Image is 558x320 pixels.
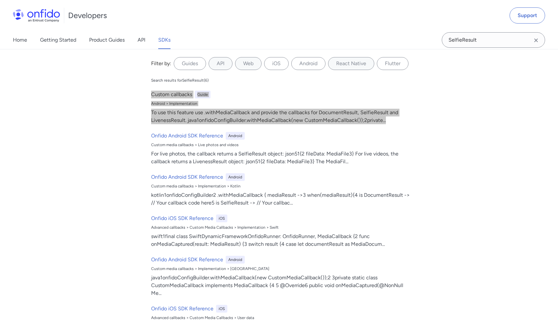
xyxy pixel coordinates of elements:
label: iOS [264,57,289,70]
div: Android [226,173,245,181]
a: SDKs [158,31,170,49]
a: Onfido Android SDK ReferenceAndroidCustom media callbacks > Implementation > Kotlinkotlin1onfidoC... [149,171,415,209]
div: Custom media callbacks > Implementation > Kotlin [151,184,412,189]
div: Custom media callbacks > Live photos and videos [151,142,412,147]
label: Android [291,57,325,70]
div: For live photos, the callback returns a SelfieResult object: json51{2 fileData: MediaFile3} For l... [151,150,412,165]
h6: Onfido iOS SDK Reference [151,305,213,313]
div: Guide [195,91,211,98]
div: Android > Implementation [151,101,412,106]
h6: Onfido Android SDK Reference [151,256,223,264]
a: Custom callbacksGuideAndroid > ImplementationTo use this feature use .withMediaCallback and provi... [149,88,415,127]
h6: Custom callbacks [151,91,192,98]
a: Onfido Android SDK ReferenceAndroidCustom media callbacks > Implementation > [GEOGRAPHIC_DATA]jav... [149,253,415,300]
div: java1onfidoConfigBuilder.withMediaCallback(new CustomMediaCallback());2 3private static class Cus... [151,274,412,297]
label: Flutter [377,57,408,70]
div: iOS [216,305,227,313]
input: Onfido search input field [442,32,545,48]
div: Filter by: [151,60,171,67]
a: Onfido iOS SDK ReferenceiOSAdvanced callbacks > Custom Media Callbacks > Implementation > Swiftsw... [149,212,415,251]
a: Support [510,7,545,24]
a: Getting Started [40,31,76,49]
h1: Developers [68,10,107,21]
div: To use this feature use .withMediaCallback and provide the callbacks for DocumentResult, SelfieRe... [151,109,412,124]
h6: Onfido iOS SDK Reference [151,215,213,222]
div: Android [226,256,245,264]
label: Web [235,57,262,70]
div: Advanced callbacks > Custom Media Callbacks > Implementation > Swift [151,225,412,230]
a: Onfido Android SDK ReferenceAndroidCustom media callbacks > Live photos and videosFor live photos... [149,129,415,168]
div: Android [226,132,245,140]
h6: Onfido Android SDK Reference [151,132,223,140]
div: Search results for SelfieResult ( 6 ) [151,78,209,83]
a: Product Guides [89,31,125,49]
div: swift1final class SwiftDynamicFrameworkOnfidoRunner: OnfidoRunner, MediaCallback {2 func onMediaC... [151,233,412,248]
div: iOS [216,215,227,222]
label: React Native [328,57,374,70]
div: kotlin1onfidoConfigBuilder2 .withMediaCallback { mediaResult ->3 when(mediaResult){4 is DocumentR... [151,191,412,207]
label: API [209,57,232,70]
label: Guides [174,57,206,70]
img: Onfido Logo [13,9,60,22]
a: API [138,31,145,49]
a: Home [13,31,27,49]
h6: Onfido Android SDK Reference [151,173,223,181]
svg: Clear search field button [532,36,540,44]
div: Custom media callbacks > Implementation > [GEOGRAPHIC_DATA] [151,266,412,271]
